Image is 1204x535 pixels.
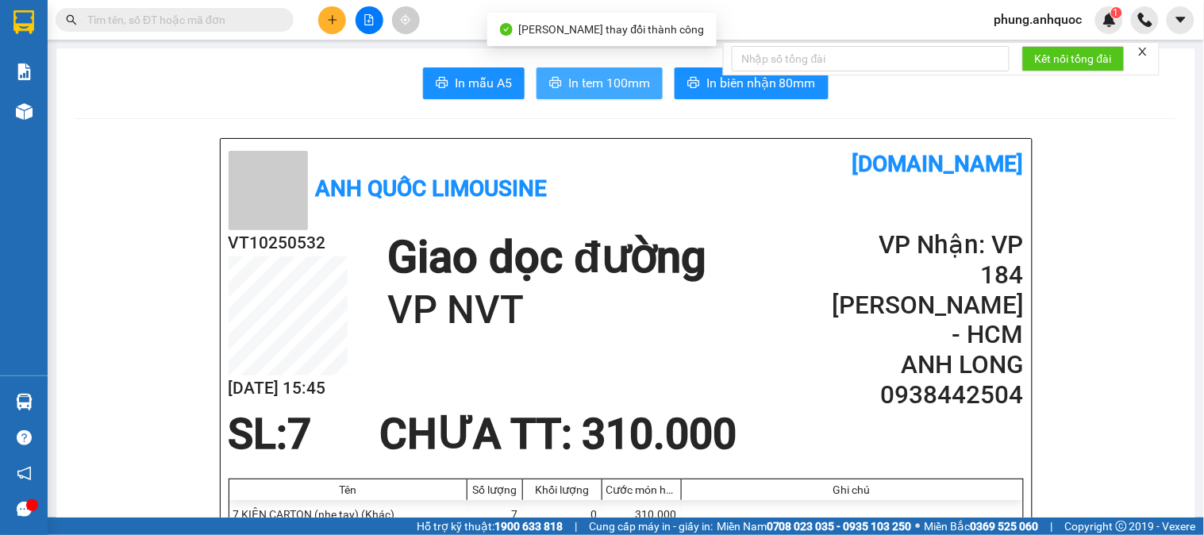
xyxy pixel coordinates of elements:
img: warehouse-icon [16,103,33,120]
span: search [66,14,77,25]
sup: 1 [1111,7,1122,18]
div: VP 108 [PERSON_NAME] [13,13,140,52]
div: CHƯA TT : 310.000 [370,410,747,458]
span: printer [687,76,700,91]
span: caret-down [1174,13,1188,27]
h2: VT10250532 [229,230,348,256]
span: file-add [364,14,375,25]
div: 310.000 [602,500,682,529]
span: printer [436,76,448,91]
h2: ANH LONG [833,350,1023,380]
span: ⚪️ [916,523,921,529]
div: 0919006638 [13,71,140,93]
strong: 0369 525 060 [971,520,1039,533]
strong: 0708 023 035 - 0935 103 250 [767,520,912,533]
span: Miền Bắc [925,518,1039,535]
button: printerIn biên nhận 80mm [675,67,829,99]
strong: 1900 633 818 [494,520,563,533]
span: 7 [288,410,312,459]
span: printer [549,76,562,91]
div: 7 [467,500,523,529]
div: Số lượng [471,483,518,496]
span: In mẫu A5 [455,73,512,93]
b: Anh Quốc Limousine [316,175,548,202]
input: Nhập số tổng đài [732,46,1010,71]
span: phung.anhquoc [982,10,1095,29]
span: question-circle [17,430,32,445]
div: Ghi chú [686,483,1019,496]
span: In tem 100mm [568,73,650,93]
div: 0938442504 [152,90,279,112]
button: aim [392,6,420,34]
span: aim [400,14,411,25]
button: plus [318,6,346,34]
span: message [17,502,32,517]
div: Tên [233,483,463,496]
img: solution-icon [16,64,33,80]
span: Kết nối tổng đài [1035,50,1112,67]
div: ANH HOÀNG [13,52,140,71]
span: | [575,518,577,535]
div: ANH LONG [152,71,279,90]
button: file-add [356,6,383,34]
button: printerIn tem 100mm [537,67,663,99]
span: In biên nhận 80mm [706,73,816,93]
span: check-circle [500,23,513,36]
b: [DOMAIN_NAME] [852,151,1024,177]
span: Hỗ trợ kỹ thuật: [417,518,563,535]
button: caret-down [1167,6,1194,34]
span: Nhận: [152,15,190,32]
input: Tìm tên, số ĐT hoặc mã đơn [87,11,275,29]
span: | [1051,518,1053,535]
button: printerIn mẫu A5 [423,67,525,99]
span: [PERSON_NAME] thay đổi thành công [519,23,705,36]
span: Miền Nam [717,518,912,535]
img: warehouse-icon [16,394,33,410]
span: copyright [1116,521,1127,532]
img: icon-new-feature [1102,13,1117,27]
div: VP 184 [PERSON_NAME] - HCM [152,13,279,71]
img: logo-vxr [13,10,34,34]
img: phone-icon [1138,13,1152,27]
span: 1 [1114,7,1119,18]
span: VP NVT [175,112,256,140]
h2: [DATE] 15:45 [229,375,348,402]
h1: Giao dọc đường [387,230,706,285]
h2: 0938442504 [833,380,1023,410]
div: Khối lượng [527,483,598,496]
span: Cung cấp máy in - giấy in: [589,518,713,535]
div: 0 [523,500,602,529]
div: Cước món hàng [606,483,677,496]
span: SL: [229,410,288,459]
span: close [1137,46,1148,57]
span: notification [17,466,32,481]
button: Kết nối tổng đài [1022,46,1125,71]
h1: VP NVT [387,285,706,336]
span: plus [327,14,338,25]
div: 7 KIỆN CARTON (nhẹ tay) (Khác) [229,500,467,529]
span: Gửi: [13,15,38,32]
h2: VP Nhận: VP 184 [PERSON_NAME] - HCM [833,230,1023,350]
